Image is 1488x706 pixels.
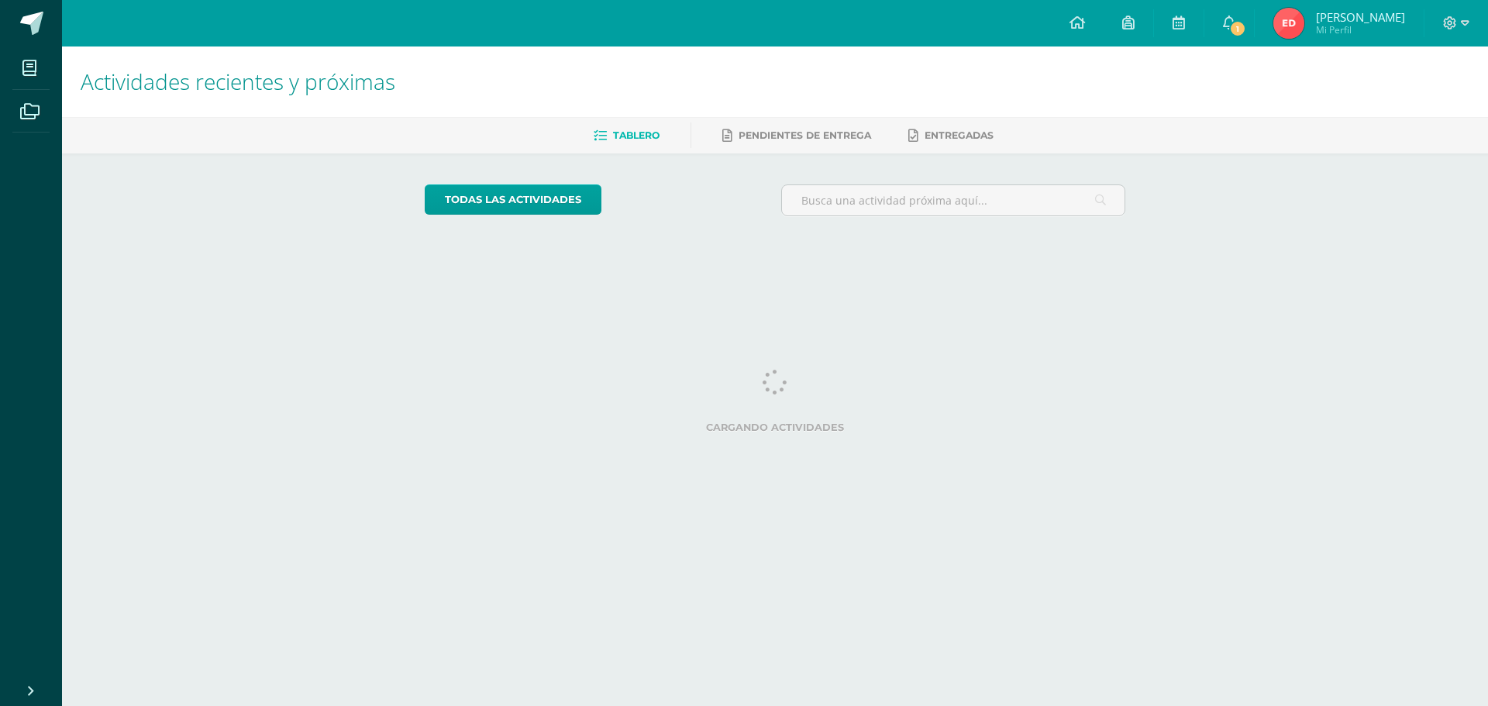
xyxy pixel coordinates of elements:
[1316,23,1405,36] span: Mi Perfil
[722,123,871,148] a: Pendientes de entrega
[81,67,395,96] span: Actividades recientes y próximas
[908,123,994,148] a: Entregadas
[594,123,660,148] a: Tablero
[425,422,1126,433] label: Cargando actividades
[1316,9,1405,25] span: [PERSON_NAME]
[1229,20,1246,37] span: 1
[782,185,1125,215] input: Busca una actividad próxima aquí...
[925,129,994,141] span: Entregadas
[613,129,660,141] span: Tablero
[739,129,871,141] span: Pendientes de entrega
[1273,8,1304,39] img: afcc9afa039ad5132f92e128405db37d.png
[425,184,601,215] a: todas las Actividades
